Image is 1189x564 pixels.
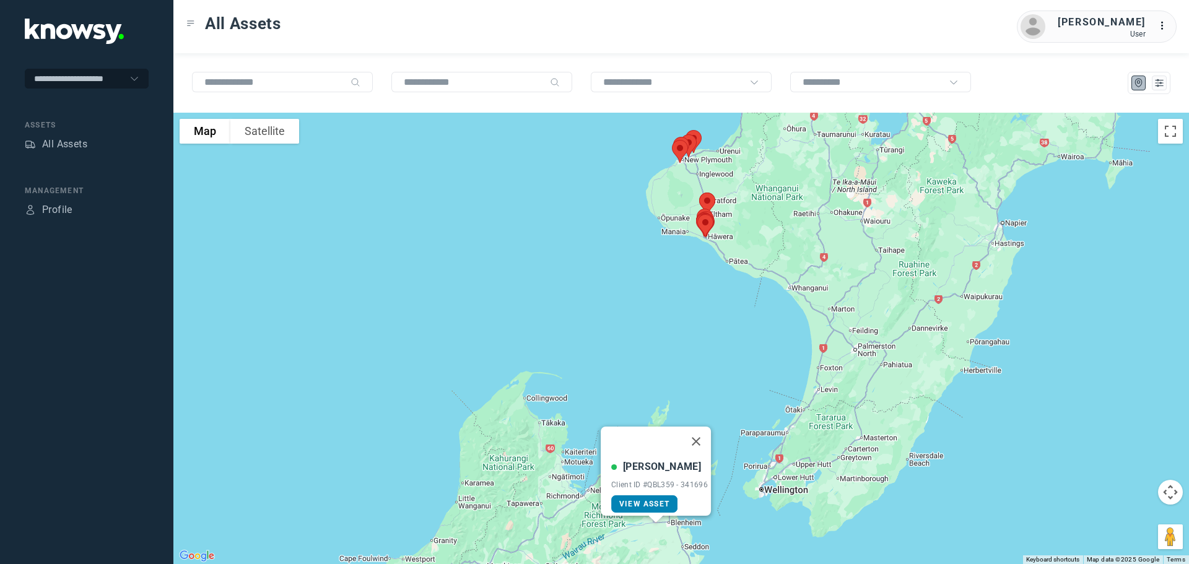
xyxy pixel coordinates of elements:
span: Map data ©2025 Google [1087,556,1159,563]
div: : [1158,19,1173,33]
button: Show street map [180,119,230,144]
div: [PERSON_NAME] [623,459,701,474]
div: Map [1133,77,1144,89]
div: [PERSON_NAME] [1058,15,1146,30]
div: Assets [25,139,36,150]
img: Application Logo [25,19,124,44]
span: View Asset [619,500,669,508]
a: AssetsAll Assets [25,137,87,152]
div: Search [550,77,560,87]
div: Profile [25,204,36,215]
a: View Asset [611,495,677,513]
div: Client ID #QBL359 - 341696 [611,480,708,489]
a: ProfileProfile [25,202,72,217]
div: User [1058,30,1146,38]
div: Search [351,77,360,87]
tspan: ... [1159,21,1171,30]
button: Toggle fullscreen view [1158,119,1183,144]
div: Management [25,185,149,196]
button: Drag Pegman onto the map to open Street View [1158,524,1183,549]
div: : [1158,19,1173,35]
a: Open this area in Google Maps (opens a new window) [176,548,217,564]
div: List [1154,77,1165,89]
button: Keyboard shortcuts [1026,555,1079,564]
button: Show satellite imagery [230,119,299,144]
img: Google [176,548,217,564]
img: avatar.png [1021,14,1045,39]
a: Terms (opens in new tab) [1167,556,1185,563]
div: Toggle Menu [186,19,195,28]
div: Assets [25,119,149,131]
span: All Assets [205,12,281,35]
div: All Assets [42,137,87,152]
button: Map camera controls [1158,480,1183,505]
div: Profile [42,202,72,217]
button: Close [681,427,711,456]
